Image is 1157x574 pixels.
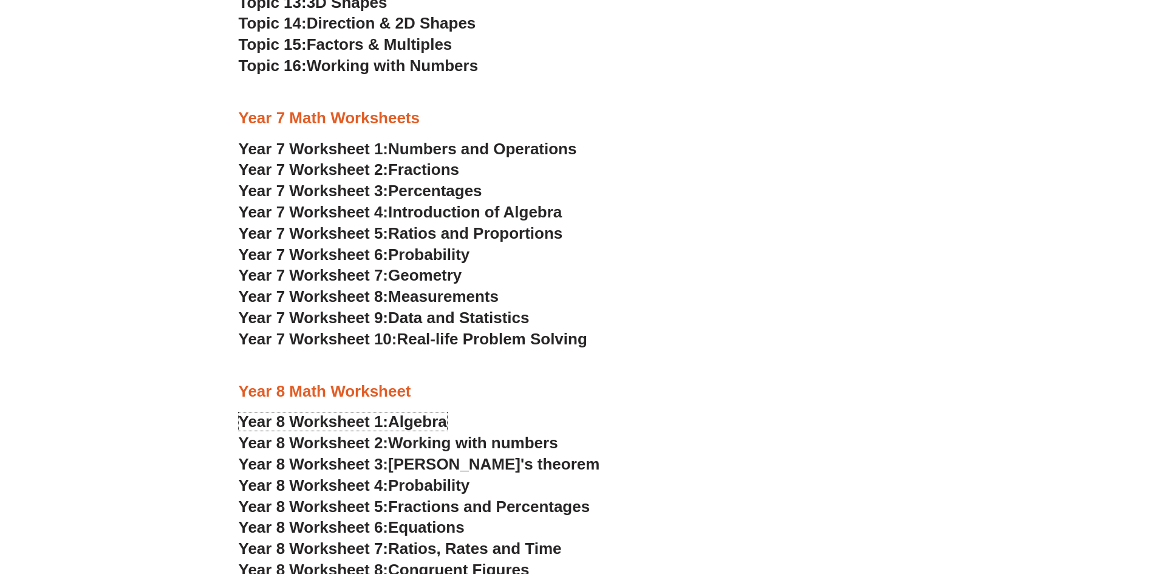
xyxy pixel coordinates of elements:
[388,287,499,306] span: Measurements
[239,182,389,200] span: Year 7 Worksheet 3:
[239,14,476,32] a: Topic 14:Direction & 2D Shapes
[388,245,469,264] span: Probability
[239,182,482,200] a: Year 7 Worksheet 3:Percentages
[239,330,587,348] a: Year 7 Worksheet 10:Real-life Problem Solving
[239,539,562,558] a: Year 8 Worksheet 7:Ratios, Rates and Time
[388,518,465,536] span: Equations
[239,412,447,431] a: Year 8 Worksheet 1:Algebra
[239,56,307,75] span: Topic 16:
[239,108,919,129] h3: Year 7 Math Worksheets
[388,309,530,327] span: Data and Statistics
[239,518,389,536] span: Year 8 Worksheet 6:
[388,266,462,284] span: Geometry
[239,412,389,431] span: Year 8 Worksheet 1:
[239,35,307,53] span: Topic 15:
[239,245,470,264] a: Year 7 Worksheet 6:Probability
[388,224,562,242] span: Ratios and Proportions
[239,266,389,284] span: Year 7 Worksheet 7:
[388,140,576,158] span: Numbers and Operations
[239,309,389,327] span: Year 7 Worksheet 9:
[307,35,452,53] span: Factors & Multiples
[239,160,389,179] span: Year 7 Worksheet 2:
[239,245,389,264] span: Year 7 Worksheet 6:
[239,455,600,473] a: Year 8 Worksheet 3:[PERSON_NAME]'s theorem
[239,309,530,327] a: Year 7 Worksheet 9:Data and Statistics
[955,437,1157,574] iframe: Chat Widget
[388,160,459,179] span: Fractions
[397,330,587,348] span: Real-life Problem Solving
[239,160,459,179] a: Year 7 Worksheet 2:Fractions
[388,497,590,516] span: Fractions and Percentages
[239,330,397,348] span: Year 7 Worksheet 10:
[239,539,389,558] span: Year 8 Worksheet 7:
[239,518,465,536] a: Year 8 Worksheet 6:Equations
[239,497,389,516] span: Year 8 Worksheet 5:
[388,539,561,558] span: Ratios, Rates and Time
[239,224,389,242] span: Year 7 Worksheet 5:
[239,434,558,452] a: Year 8 Worksheet 2:Working with numbers
[239,476,389,494] span: Year 8 Worksheet 4:
[239,455,389,473] span: Year 8 Worksheet 3:
[239,203,562,221] a: Year 7 Worksheet 4:Introduction of Algebra
[239,266,462,284] a: Year 7 Worksheet 7:Geometry
[388,434,558,452] span: Working with numbers
[388,182,482,200] span: Percentages
[239,140,389,158] span: Year 7 Worksheet 1:
[239,497,590,516] a: Year 8 Worksheet 5:Fractions and Percentages
[239,203,389,221] span: Year 7 Worksheet 4:
[307,56,478,75] span: Working with Numbers
[239,381,919,402] h3: Year 8 Math Worksheet
[388,412,447,431] span: Algebra
[239,287,499,306] a: Year 7 Worksheet 8:Measurements
[239,434,389,452] span: Year 8 Worksheet 2:
[307,14,476,32] span: Direction & 2D Shapes
[239,287,389,306] span: Year 7 Worksheet 8:
[239,56,479,75] a: Topic 16:Working with Numbers
[239,14,307,32] span: Topic 14:
[388,455,599,473] span: [PERSON_NAME]'s theorem
[239,224,563,242] a: Year 7 Worksheet 5:Ratios and Proportions
[388,203,562,221] span: Introduction of Algebra
[239,35,452,53] a: Topic 15:Factors & Multiples
[388,476,469,494] span: Probability
[239,476,470,494] a: Year 8 Worksheet 4:Probability
[239,140,577,158] a: Year 7 Worksheet 1:Numbers and Operations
